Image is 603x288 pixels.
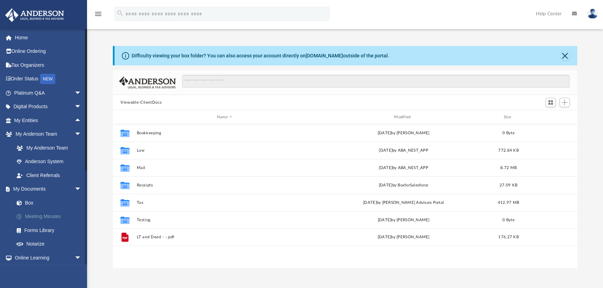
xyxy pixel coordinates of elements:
[75,182,88,197] span: arrow_drop_down
[5,31,92,45] a: Home
[498,149,518,152] span: 772.84 KB
[137,235,313,239] button: LT and Deed - -.pdf
[315,114,492,120] div: Modified
[316,147,492,154] div: [DATE] by ABA_NEST_APP
[136,114,313,120] div: Name
[94,10,102,18] i: menu
[5,251,88,265] a: Online Learningarrow_drop_down
[182,75,570,88] input: Search files and folders
[498,201,519,205] span: 412.97 MB
[316,165,492,171] div: [DATE] by ABA_NEST_APP
[5,72,92,86] a: Order StatusNEW
[306,53,343,58] a: [DOMAIN_NAME]
[502,218,515,222] span: 0 Byte
[10,196,88,210] a: Box
[10,223,88,237] a: Forms Library
[525,114,574,120] div: id
[137,131,313,135] button: Bookkeeping
[132,52,389,59] div: Difficulty viewing your box folder? You can also access your account directly on outside of the p...
[120,99,162,106] button: Viewable-ClientDocs
[137,183,313,187] button: Receipts
[495,114,523,120] div: Size
[137,166,313,170] button: Mail
[316,200,492,206] div: [DATE] by [PERSON_NAME] Advisors Portal
[5,182,92,196] a: My Documentsarrow_drop_down
[500,166,517,170] span: 8.72 MB
[498,235,518,239] span: 176.27 KB
[316,130,492,136] div: [DATE] by [PERSON_NAME]
[116,114,133,120] div: id
[5,86,92,100] a: Platinum Q&Aarrow_drop_down
[316,217,492,223] div: [DATE] by [PERSON_NAME]
[587,9,598,19] img: User Pic
[5,45,92,58] a: Online Ordering
[10,141,85,155] a: My Anderson Team
[75,113,88,128] span: arrow_drop_up
[137,148,313,153] button: Law
[10,155,88,169] a: Anderson System
[316,182,492,189] div: [DATE] by BoxforSalesforce
[75,86,88,100] span: arrow_drop_down
[10,265,88,279] a: Courses
[137,218,313,222] button: Testing
[113,124,577,268] div: grid
[137,200,313,205] button: Tax
[10,210,92,224] a: Meeting Minutes
[5,100,92,114] a: Digital Productsarrow_drop_down
[5,113,92,127] a: My Entitiesarrow_drop_up
[116,9,124,17] i: search
[40,74,55,84] div: NEW
[560,51,570,61] button: Close
[94,13,102,18] a: menu
[546,98,556,107] button: Switch to Grid View
[502,131,515,135] span: 0 Byte
[559,98,570,107] button: Add
[5,127,88,141] a: My Anderson Teamarrow_drop_down
[316,234,492,240] div: [DATE] by [PERSON_NAME]
[10,168,88,182] a: Client Referrals
[10,237,92,251] a: Notarize
[75,100,88,114] span: arrow_drop_down
[5,58,92,72] a: Tax Organizers
[500,183,517,187] span: 27.09 KB
[75,127,88,142] span: arrow_drop_down
[3,8,66,22] img: Anderson Advisors Platinum Portal
[75,251,88,265] span: arrow_drop_down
